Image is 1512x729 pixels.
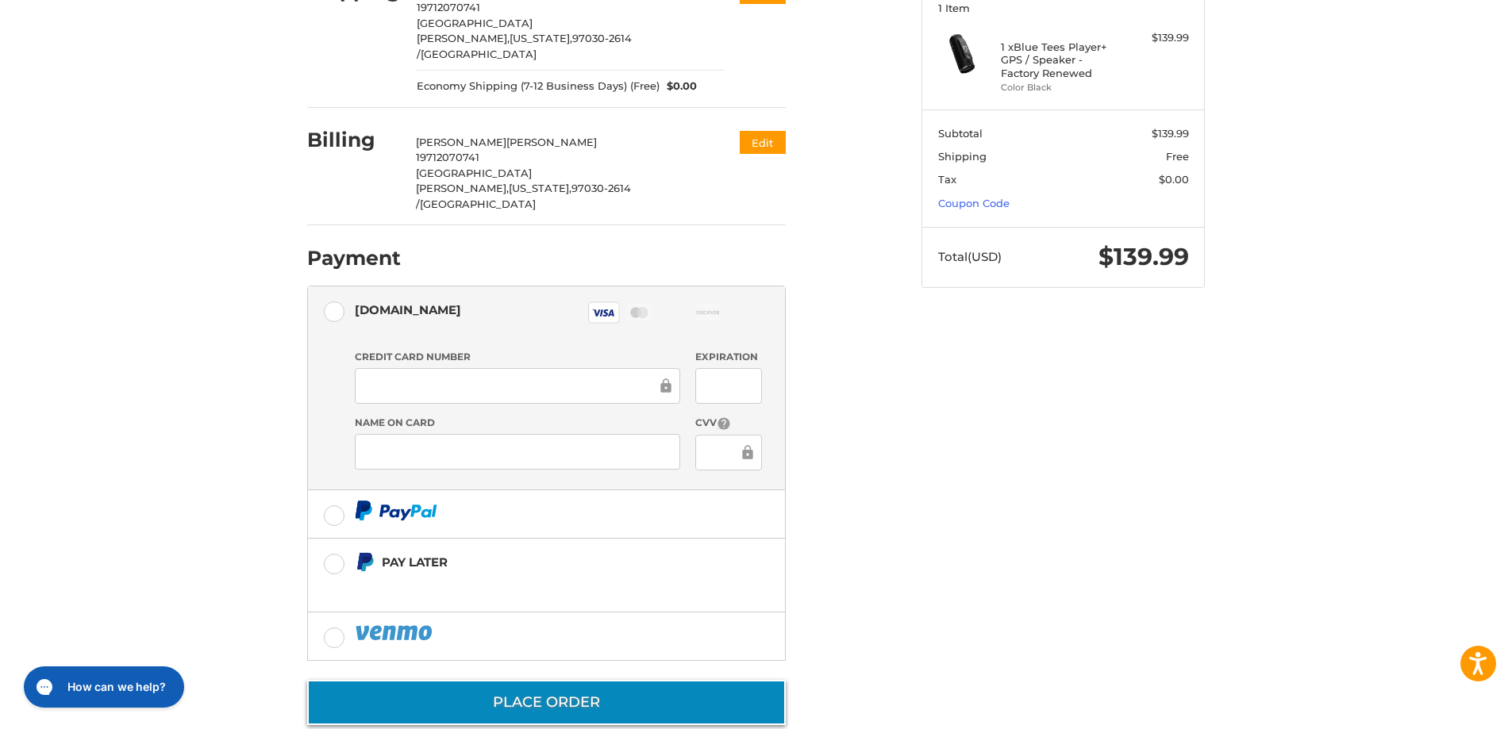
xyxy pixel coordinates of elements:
[1001,81,1122,94] li: Color Black
[355,623,436,643] img: PayPal icon
[938,150,987,163] span: Shipping
[417,17,533,29] span: [GEOGRAPHIC_DATA]
[938,2,1189,14] h3: 1 Item
[355,297,461,323] div: [DOMAIN_NAME]
[938,197,1010,209] a: Coupon Code
[695,350,761,364] label: Expiration
[695,416,761,431] label: CVV
[506,136,597,148] span: [PERSON_NAME]
[16,661,189,713] iframe: Gorgias live chat messenger
[740,131,786,154] button: Edit
[938,173,956,186] span: Tax
[416,182,509,194] span: [PERSON_NAME],
[1381,686,1512,729] iframe: Google Customer Reviews
[416,136,506,148] span: [PERSON_NAME]
[1098,242,1189,271] span: $139.99
[417,32,632,60] span: 97030-2614 /
[938,127,983,140] span: Subtotal
[355,350,680,364] label: Credit Card Number
[307,246,401,270] h2: Payment
[307,128,400,152] h2: Billing
[1001,40,1122,79] h4: 1 x Blue Tees Player+ GPS / Speaker - Factory Renewed
[660,79,698,94] span: $0.00
[355,552,375,572] img: Pay Later icon
[417,1,480,13] span: 19712070741
[421,48,537,60] span: [GEOGRAPHIC_DATA]
[355,578,687,593] iframe: PayPal Message 1
[416,182,631,210] span: 97030-2614 /
[420,198,536,210] span: [GEOGRAPHIC_DATA]
[355,416,680,430] label: Name on Card
[1159,173,1189,186] span: $0.00
[417,32,510,44] span: [PERSON_NAME],
[417,79,660,94] span: Economy Shipping (7-12 Business Days) (Free)
[1166,150,1189,163] span: Free
[416,167,532,179] span: [GEOGRAPHIC_DATA]
[509,182,571,194] span: [US_STATE],
[382,549,686,575] div: Pay Later
[355,501,437,520] img: PayPal icon
[938,249,1002,264] span: Total (USD)
[307,680,786,725] button: Place Order
[1126,30,1189,46] div: $139.99
[1152,127,1189,140] span: $139.99
[510,32,572,44] span: [US_STATE],
[416,151,479,163] span: 19712070741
